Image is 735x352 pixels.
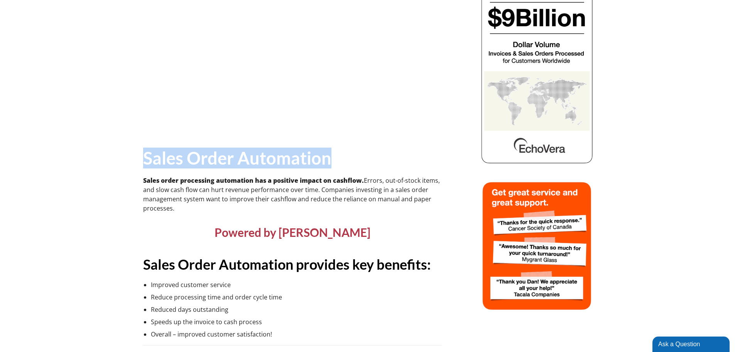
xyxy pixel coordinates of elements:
strong: Sales Order Automation [143,148,331,168]
li: Speeds up the invoice to cash process [151,317,442,326]
iframe: Sales Order Automation [184,10,400,132]
img: echovera intelligent ocr sales order automation [480,180,593,312]
li: Reduce processing time and order cycle time [151,292,442,302]
strong: Sales Order Automation provides key benefits: [143,256,431,273]
strong: Sales order processing automation has a positive impact on cashflow. [143,176,364,185]
li: Improved customer service [151,280,442,289]
p: Errors, out-of-stock items, and slow cash flow can hurt revenue performance over time. Companies ... [143,176,442,213]
li: Reduced days outstanding [151,305,442,314]
span: Powered by [PERSON_NAME] [215,225,370,239]
iframe: chat widget [652,335,731,352]
li: Overall – improved customer satisfaction! [151,330,442,339]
